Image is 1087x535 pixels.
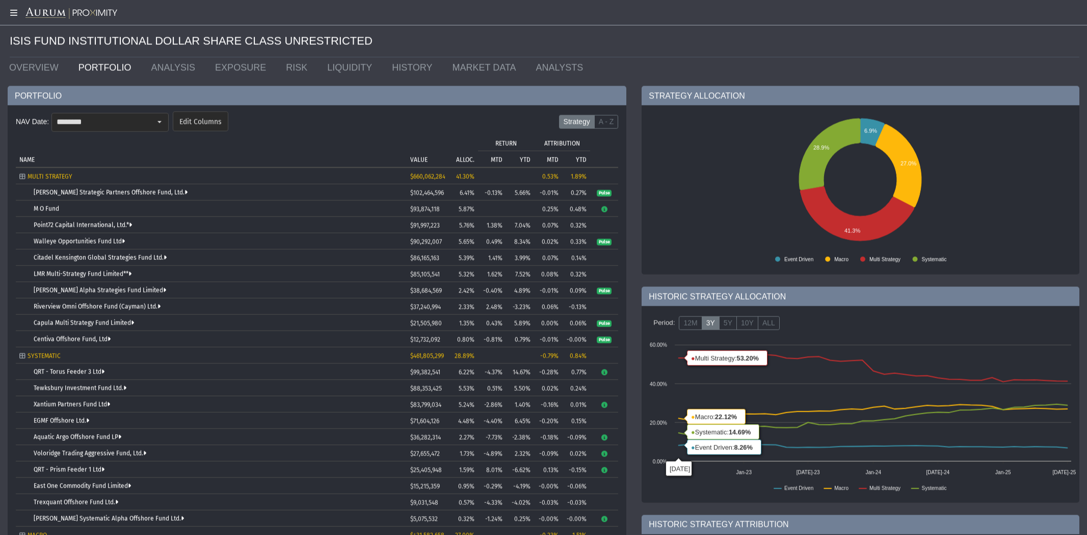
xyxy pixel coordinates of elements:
[28,353,61,360] span: SYSTEMATIC
[34,222,132,229] a: Point72 Capital International, Ltd.*
[594,115,619,129] label: A - Z
[737,354,759,362] tspan: 53.20%
[458,418,474,425] span: 4.48%
[410,173,445,180] span: $660,062,284
[670,465,690,472] text: [DATE]
[534,412,562,429] td: -0.20%
[784,485,813,491] text: Event Driven
[864,128,877,134] text: 6.9%
[562,282,590,298] td: 0.09%
[597,320,612,327] span: Pulse
[460,450,474,458] span: 1.73%
[562,396,590,412] td: 0.01%
[179,118,222,127] span: Edit Columns
[926,469,950,475] text: [DATE]-24
[34,385,126,392] a: Tewksbury Investment Fund Ltd.
[410,369,440,376] span: $99,382,541
[506,151,534,167] td: Column YTD
[650,342,667,347] text: 60.00%
[506,477,534,494] td: -4.19%
[534,477,562,494] td: -0.00%
[576,156,587,163] p: YTD
[691,354,695,362] tspan: ●
[642,287,1079,306] div: HISTORIC STRATEGY ALLOCATION
[410,450,440,458] span: $27,655,472
[410,467,442,474] span: $25,405,948
[538,353,559,360] div: -0.79%
[506,233,534,249] td: 8.34%
[995,469,1011,475] text: Jan-25
[534,151,562,167] td: Column MTD
[478,445,506,461] td: -4.89%
[506,282,534,298] td: 4.89%
[34,417,89,424] a: EGMF Offshore Ltd.
[922,257,947,262] text: Systematic
[459,499,474,506] span: 0.57%
[506,429,534,445] td: -2.38%
[455,353,474,360] span: 28.89%
[34,303,161,310] a: Riverview Omni Offshore Fund (Cayman) Ltd.
[562,510,590,526] td: -0.00%
[691,428,751,436] text: Systematic:
[758,316,780,330] label: ALL
[410,336,440,343] span: $12,732,092
[2,58,71,78] a: OVERVIEW
[34,434,121,441] a: Aquatic Argo Offshore Fund LP
[597,190,612,197] span: Pulse
[900,160,916,167] text: 27.0%
[534,298,562,314] td: 0.06%
[151,114,168,131] div: Select
[34,189,188,196] a: [PERSON_NAME] Strategic Partners Offshore Fund, Ltd.
[715,413,737,420] tspan: 22.12%
[597,287,612,294] a: Pulse
[534,396,562,412] td: -0.16%
[736,469,752,475] text: Jan-23
[534,510,562,526] td: -0.00%
[34,499,118,506] a: Trexquant Offshore Fund Ltd.
[410,304,441,311] span: $37,240,994
[506,314,534,331] td: 5.89%
[691,428,695,436] tspan: ●
[719,316,737,330] label: 5Y
[478,233,506,249] td: 0.49%
[459,320,474,327] span: 1.35%
[410,353,444,360] span: $461,805,299
[459,287,474,295] span: 2.42%
[410,434,441,441] span: $36,282,314
[650,381,667,387] text: 40.00%
[869,257,900,262] text: Multi Strategy
[834,485,849,491] text: Macro
[8,86,626,105] div: PORTFOLIO
[410,206,440,213] span: $93,874,118
[562,200,590,217] td: 0.48%
[534,380,562,396] td: 0.02%
[28,173,72,180] span: MULTI STRATEGY
[34,336,111,343] a: Centiva Offshore Fund, Ltd
[562,249,590,265] td: 0.14%
[691,413,737,420] text: Macro:
[562,363,590,380] td: 0.77%
[534,200,562,217] td: 0.25%
[410,238,442,246] span: $90,292,007
[459,255,474,262] span: 5.39%
[10,25,1079,58] div: ISIS FUND INSTITUTIONAL DOLLAR SHARE CLASS UNRESTRICTED
[566,353,587,360] div: 0.84%
[478,314,506,331] td: 0.43%
[19,156,35,163] p: NAME
[642,86,1079,105] div: STRATEGY ALLOCATION
[844,228,860,234] text: 41.3%
[534,265,562,282] td: 0.08%
[559,115,595,129] label: Strategy
[410,156,428,163] p: VALUE
[71,58,144,78] a: PORTFOLIO
[869,485,900,491] text: Multi Strategy
[544,140,580,147] p: ATTRIBUTION
[445,58,528,78] a: MARKET DATA
[478,363,506,380] td: -4.37%
[459,369,474,376] span: 6.22%
[478,331,506,347] td: -0.81%
[478,282,506,298] td: -0.40%
[506,331,534,347] td: 0.79%
[143,58,207,78] a: ANALYSIS
[597,238,612,245] a: Pulse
